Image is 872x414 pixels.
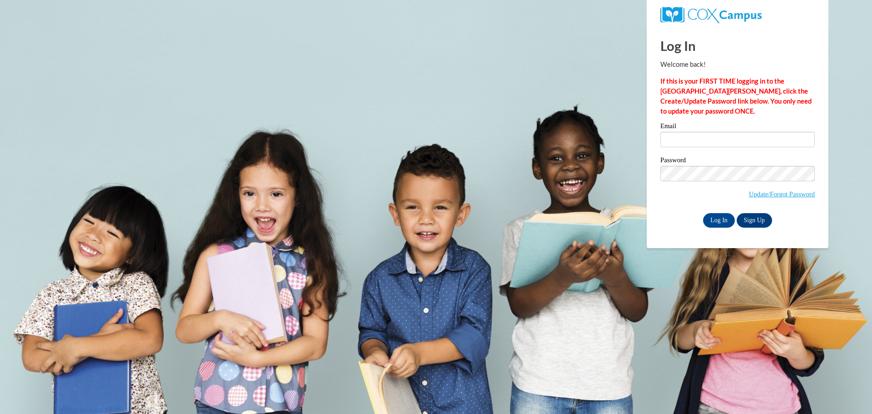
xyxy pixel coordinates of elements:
a: Sign Up [737,213,772,228]
a: COX Campus [660,10,762,18]
label: Password [660,157,815,166]
strong: If this is your FIRST TIME logging in to the [GEOGRAPHIC_DATA][PERSON_NAME], click the Create/Upd... [660,77,812,115]
h1: Log In [660,36,815,55]
a: Update/Forgot Password [749,190,815,198]
label: Email [660,123,815,132]
input: Log In [703,213,735,228]
img: COX Campus [660,7,762,23]
p: Welcome back! [660,60,815,70]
